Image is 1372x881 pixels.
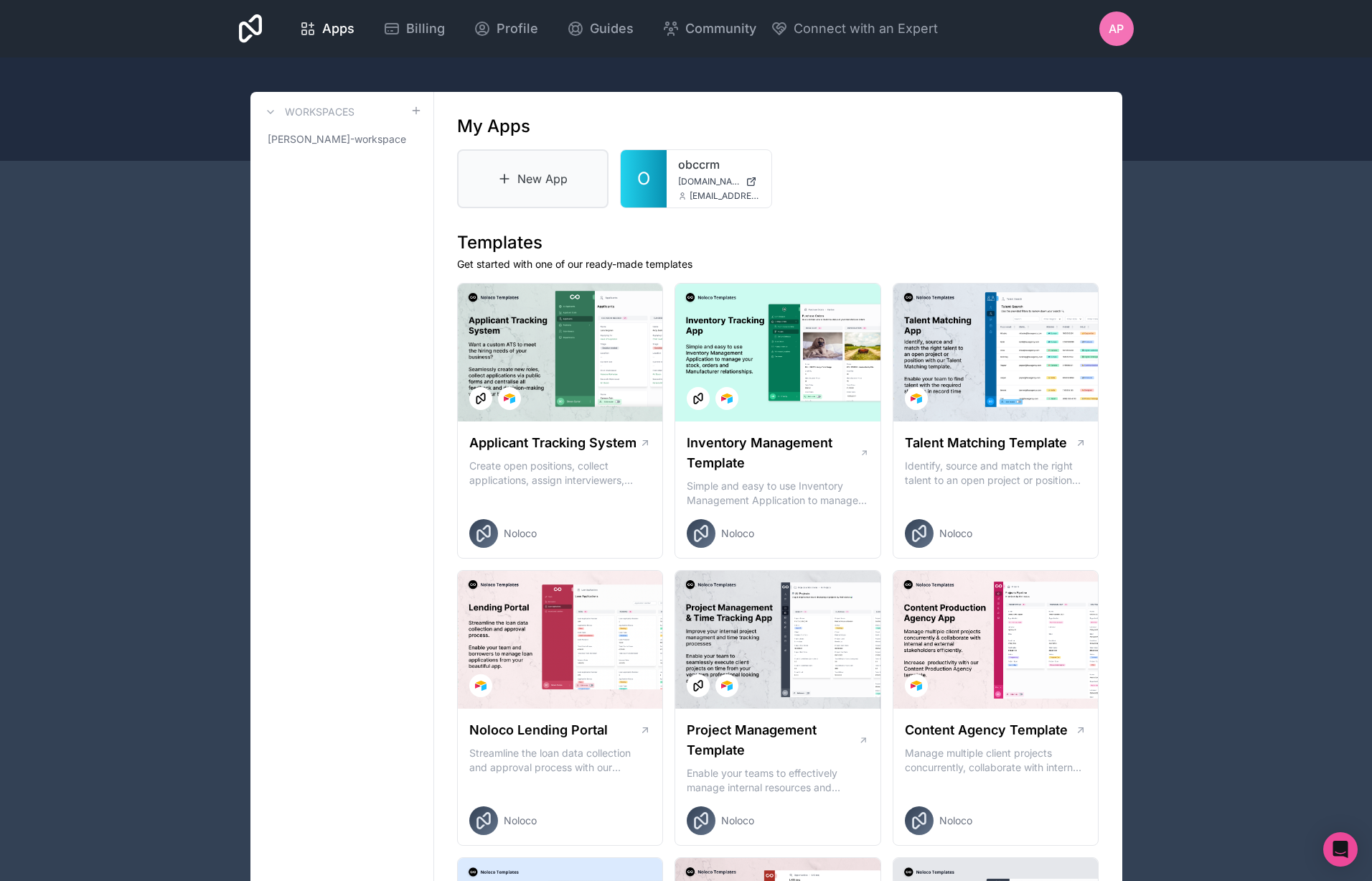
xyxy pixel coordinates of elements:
[504,526,537,541] span: Noloco
[637,167,650,190] span: O
[469,746,652,775] p: Streamline the loan data collection and approval process with our Lending Portal template.
[721,680,733,691] img: Airtable Logo
[721,393,733,404] img: Airtable Logo
[905,720,1068,740] h1: Content Agency Template
[469,433,636,453] h1: Applicant Tracking System
[687,433,859,473] h1: Inventory Management Template
[678,156,760,173] a: obccrm
[911,393,922,404] img: Airtable Logo
[322,19,354,39] span: Apps
[555,13,645,45] a: Guides
[262,126,422,152] a: [PERSON_NAME]-workspace
[457,149,609,208] a: New App
[288,13,366,45] a: Apps
[1323,832,1358,867] div: Open Intercom Messenger
[939,526,972,541] span: Noloco
[504,814,537,828] span: Noloco
[469,459,652,488] p: Create open positions, collect applications, assign interviewers, centralise candidate feedback a...
[621,150,667,208] a: O
[590,19,634,39] span: Guides
[372,13,456,45] a: Billing
[651,13,768,45] a: Community
[794,19,938,39] span: Connect with an Expert
[678,176,740,187] span: [DOMAIN_NAME]
[687,479,869,508] p: Simple and easy to use Inventory Management Application to manage your stock, orders and Manufact...
[462,13,550,45] a: Profile
[406,19,445,39] span: Billing
[771,19,938,39] button: Connect with an Expert
[687,720,858,760] h1: Project Management Template
[687,766,869,795] p: Enable your teams to effectively manage internal resources and execute client projects on time.
[905,433,1067,453] h1: Talent Matching Template
[1109,20,1124,37] span: AP
[721,526,754,541] span: Noloco
[469,720,608,740] h1: Noloco Lending Portal
[911,680,922,691] img: Airtable Logo
[497,19,538,39] span: Profile
[457,115,530,138] h1: My Apps
[285,105,354,119] h3: Workspaces
[475,680,487,691] img: Airtable Logo
[504,393,515,404] img: Airtable Logo
[268,132,406,146] span: [PERSON_NAME]-workspace
[262,103,354,121] a: Workspaces
[678,176,760,187] a: [DOMAIN_NAME]
[939,814,972,828] span: Noloco
[721,814,754,828] span: Noloco
[905,459,1087,488] p: Identify, source and match the right talent to an open project or position with our Talent Matchi...
[457,231,1099,254] h1: Templates
[457,257,1099,271] p: Get started with one of our ready-made templates
[685,19,756,39] span: Community
[690,190,760,202] span: [EMAIL_ADDRESS][DOMAIN_NAME]
[905,746,1087,775] p: Manage multiple client projects concurrently, collaborate with internal and external stakeholders...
